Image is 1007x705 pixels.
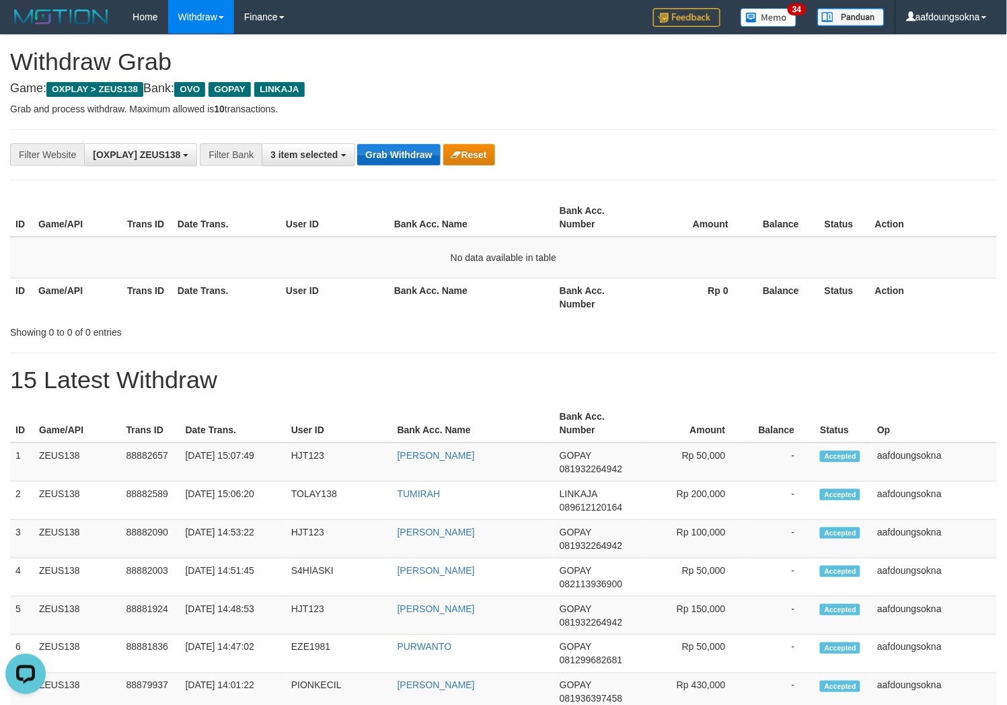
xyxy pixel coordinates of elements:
[180,635,286,673] td: [DATE] 14:47:02
[121,635,180,673] td: 88881836
[46,82,143,97] span: OXPLAY > ZEUS138
[180,482,286,520] td: [DATE] 15:06:20
[819,198,870,237] th: Status
[560,527,591,537] span: GOPAY
[10,48,997,75] h1: Withdraw Grab
[398,488,441,499] a: TUMIRAH
[10,278,33,316] th: ID
[560,540,622,551] span: Copy 081932264942 to clipboard
[392,404,554,443] th: Bank Acc. Name
[121,597,180,635] td: 88881924
[34,635,121,673] td: ZEUS138
[653,8,720,27] img: Feedback.jpg
[872,404,997,443] th: Op
[746,404,815,443] th: Balance
[560,502,622,513] span: Copy 089612120164 to clipboard
[560,694,622,704] span: Copy 081936397458 to clipboard
[122,198,172,237] th: Trans ID
[180,520,286,558] td: [DATE] 14:53:22
[122,278,172,316] th: Trans ID
[33,278,122,316] th: Game/API
[642,635,746,673] td: Rp 50,000
[398,527,475,537] a: [PERSON_NAME]
[820,681,860,692] span: Accepted
[788,3,806,15] span: 34
[872,597,997,635] td: aafdoungsokna
[172,198,281,237] th: Date Trans.
[872,520,997,558] td: aafdoungsokna
[398,642,452,653] a: PURWANTO
[554,278,643,316] th: Bank Acc. Number
[180,597,286,635] td: [DATE] 14:48:53
[10,198,33,237] th: ID
[642,404,746,443] th: Amount
[398,603,475,614] a: [PERSON_NAME]
[172,278,281,316] th: Date Trans.
[560,488,597,499] span: LINKAJA
[389,198,554,237] th: Bank Acc. Name
[560,642,591,653] span: GOPAY
[286,635,392,673] td: EZE1981
[746,443,815,482] td: -
[398,450,475,461] a: [PERSON_NAME]
[554,198,643,237] th: Bank Acc. Number
[270,149,338,160] span: 3 item selected
[820,451,860,462] span: Accepted
[121,482,180,520] td: 88882589
[5,5,46,46] button: Open LiveChat chat widget
[643,198,749,237] th: Amount
[819,278,870,316] th: Status
[121,558,180,597] td: 88882003
[180,558,286,597] td: [DATE] 14:51:45
[643,278,749,316] th: Rp 0
[872,482,997,520] td: aafdoungsokna
[10,367,997,394] h1: 15 Latest Withdraw
[820,489,860,500] span: Accepted
[209,82,251,97] span: GOPAY
[180,404,286,443] th: Date Trans.
[560,450,591,461] span: GOPAY
[820,604,860,616] span: Accepted
[560,463,622,474] span: Copy 081932264942 to clipboard
[870,278,997,316] th: Action
[642,558,746,597] td: Rp 50,000
[286,443,392,482] td: HJT123
[10,102,997,116] p: Grab and process withdraw. Maximum allowed is transactions.
[121,520,180,558] td: 88882090
[820,527,860,539] span: Accepted
[286,404,392,443] th: User ID
[174,82,205,97] span: OVO
[749,198,819,237] th: Balance
[554,404,642,443] th: Bank Acc. Number
[10,237,997,279] td: No data available in table
[872,635,997,673] td: aafdoungsokna
[817,8,885,26] img: panduan.png
[560,680,591,691] span: GOPAY
[254,82,305,97] span: LINKAJA
[398,680,475,691] a: [PERSON_NAME]
[389,278,554,316] th: Bank Acc. Name
[560,617,622,628] span: Copy 081932264942 to clipboard
[33,198,122,237] th: Game/API
[749,278,819,316] th: Balance
[820,566,860,577] span: Accepted
[560,565,591,576] span: GOPAY
[34,482,121,520] td: ZEUS138
[10,558,34,597] td: 4
[286,520,392,558] td: HJT123
[10,520,34,558] td: 3
[10,597,34,635] td: 5
[10,404,34,443] th: ID
[34,520,121,558] td: ZEUS138
[286,482,392,520] td: TOLAY138
[34,443,121,482] td: ZEUS138
[286,558,392,597] td: S4HIASKI
[870,198,997,237] th: Action
[34,404,121,443] th: Game/API
[642,597,746,635] td: Rp 150,000
[746,482,815,520] td: -
[560,603,591,614] span: GOPAY
[746,558,815,597] td: -
[84,143,197,166] button: [OXPLAY] ZEUS138
[10,635,34,673] td: 6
